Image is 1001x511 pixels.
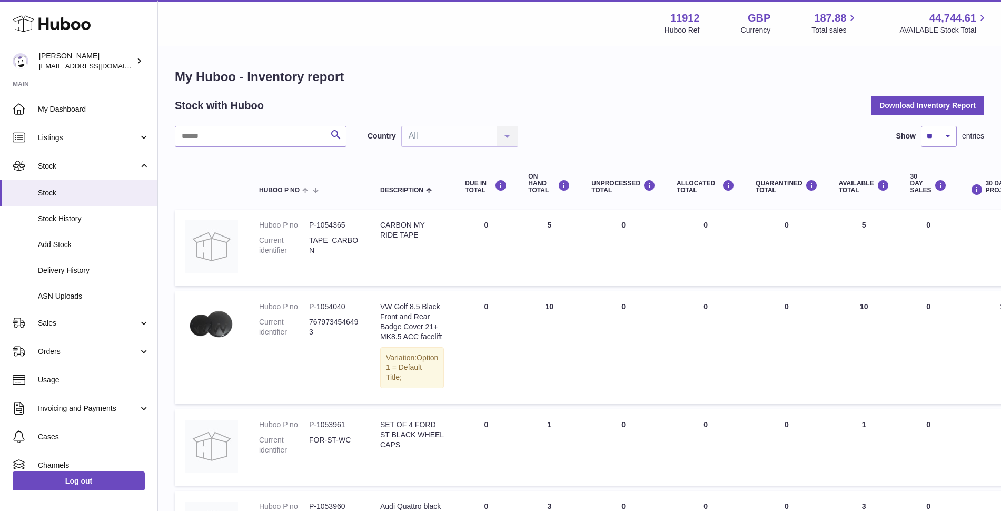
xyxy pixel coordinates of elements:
span: Orders [38,347,138,357]
td: 0 [666,291,745,404]
td: 10 [828,291,900,404]
span: AVAILABLE Stock Total [899,25,988,35]
span: Total sales [811,25,858,35]
span: 0 [785,221,789,229]
span: Channels [38,460,150,470]
div: Huboo Ref [665,25,700,35]
div: Variation: [380,347,444,389]
div: AVAILABLE Total [839,180,889,194]
td: 0 [581,409,666,486]
td: 10 [518,291,581,404]
td: 0 [454,409,518,486]
span: Description [380,187,423,194]
td: 0 [900,210,957,286]
td: 1 [828,409,900,486]
dt: Current identifier [259,435,309,455]
dd: P-1054040 [309,302,359,312]
span: [EMAIL_ADDRESS][DOMAIN_NAME] [39,62,155,70]
span: Sales [38,318,138,328]
span: Huboo P no [259,187,300,194]
div: ON HAND Total [528,173,570,194]
td: 0 [454,291,518,404]
div: CARBON MY RIDE TAPE [380,220,444,240]
dt: Huboo P no [259,302,309,312]
div: DUE IN TOTAL [465,180,507,194]
td: 0 [666,210,745,286]
span: Usage [38,375,150,385]
div: 30 DAY SALES [910,173,947,194]
div: QUARANTINED Total [756,180,818,194]
div: SET OF 4 FORD ST BLACK WHEEL CAPS [380,420,444,450]
span: 0 [785,302,789,311]
span: 0 [785,420,789,429]
span: ASN Uploads [38,291,150,301]
div: VW Golf 8.5 Black Front and Rear Badge Cover 21+ MK8.5 ACC facelift [380,302,444,342]
dt: Current identifier [259,317,309,337]
span: Add Stock [38,240,150,250]
span: Option 1 = Default Title; [386,353,438,382]
div: ALLOCATED Total [677,180,735,194]
a: 187.88 Total sales [811,11,858,35]
td: 0 [666,409,745,486]
dt: Huboo P no [259,220,309,230]
td: 0 [900,291,957,404]
span: 187.88 [814,11,846,25]
div: UNPROCESSED Total [591,180,656,194]
span: Stock [38,188,150,198]
strong: GBP [748,11,770,25]
a: 44,744.61 AVAILABLE Stock Total [899,11,988,35]
div: [PERSON_NAME] [39,51,134,71]
span: 44,744.61 [929,11,976,25]
div: Currency [741,25,771,35]
dt: Current identifier [259,235,309,255]
span: Invoicing and Payments [38,404,138,414]
img: info@carbonmyride.com [13,53,28,69]
img: product image [185,220,238,273]
strong: 11912 [670,11,700,25]
dd: P-1054365 [309,220,359,230]
span: Delivery History [38,266,150,276]
dd: FOR-ST-WC [309,435,359,455]
dd: TAPE_CARBON [309,235,359,255]
dd: 7679734546493 [309,317,359,337]
span: Cases [38,432,150,442]
td: 5 [828,210,900,286]
td: 0 [900,409,957,486]
a: Log out [13,471,145,490]
dd: P-1053961 [309,420,359,430]
td: 0 [454,210,518,286]
label: Country [368,131,396,141]
img: product image [185,302,238,349]
td: 0 [581,210,666,286]
span: entries [962,131,984,141]
span: Stock History [38,214,150,224]
span: 0 [785,502,789,510]
img: product image [185,420,238,473]
span: Listings [38,133,138,143]
dt: Huboo P no [259,420,309,430]
button: Download Inventory Report [871,96,984,115]
span: My Dashboard [38,104,150,114]
h1: My Huboo - Inventory report [175,68,984,85]
label: Show [896,131,916,141]
td: 5 [518,210,581,286]
td: 0 [581,291,666,404]
span: Stock [38,161,138,171]
h2: Stock with Huboo [175,99,264,113]
td: 1 [518,409,581,486]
